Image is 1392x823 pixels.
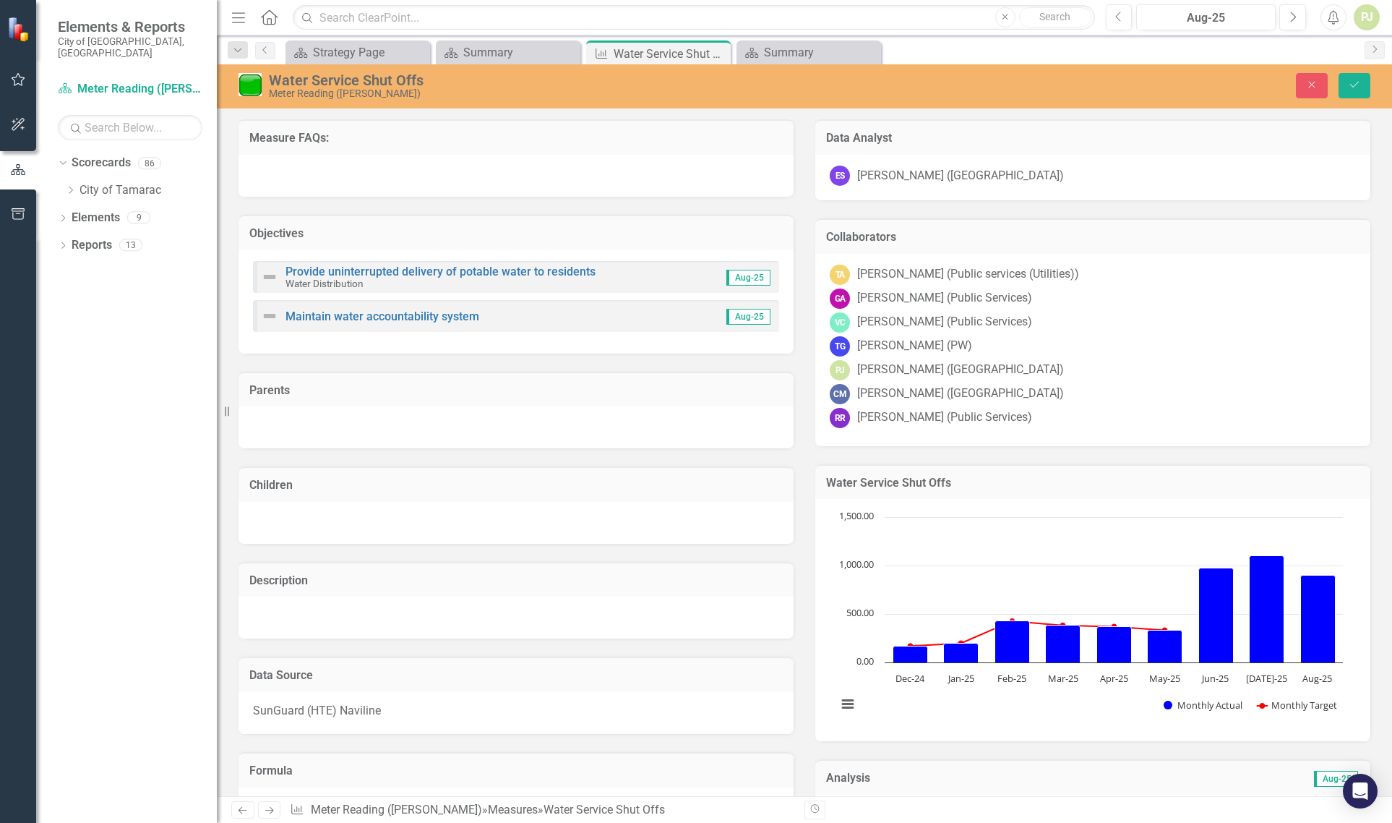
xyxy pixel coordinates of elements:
[80,182,217,199] a: City of Tamarac
[838,694,858,715] button: View chart menu, Chart
[119,239,142,252] div: 13
[1246,672,1287,685] text: [DATE]-25
[740,43,877,61] a: Summary
[726,270,770,286] span: Aug-25
[857,266,1079,283] div: [PERSON_NAME] (Public services (Utilities))
[830,408,850,428] div: RR
[1257,699,1337,712] button: Show Monthly Target
[1100,672,1128,685] text: Apr-25
[249,132,783,145] h3: Measure FAQs:
[826,132,1359,145] h3: Data Analyst
[72,155,131,171] a: Scorecards
[58,18,202,35] span: Elements & Reports
[72,237,112,254] a: Reports
[1039,11,1070,22] span: Search
[285,278,364,289] small: Water Distribution
[313,43,426,61] div: Strategy Page
[846,606,874,619] text: 500.00
[1314,771,1358,787] span: Aug-25
[239,73,262,96] img: Meets or exceeds target
[857,385,1064,402] div: [PERSON_NAME] ([GEOGRAPHIC_DATA])
[1112,624,1117,630] path: Apr-25, 369. Monthly Target.
[830,312,850,333] div: VC
[726,309,770,325] span: Aug-25
[285,310,479,323] a: Maintain water accountability system
[826,477,1359,490] h3: Water Service Shut Offs
[895,672,925,685] text: Dec-24
[7,17,33,42] img: ClearPoint Strategy
[1301,576,1336,663] path: Aug-25, 900. Monthly Actual.
[997,672,1026,685] text: Feb-25
[1343,774,1378,809] div: Open Intercom Messenger
[253,704,381,717] span: SunGuard (HTE) Naviline
[249,574,783,587] h3: Description
[830,265,850,285] div: TA
[839,558,874,571] text: 1,000.00
[290,802,794,819] div: » »
[1010,618,1015,624] path: Feb-25, 426. Monthly Target.
[958,641,964,647] path: Jan-25, 198. Monthly Target.
[826,231,1359,244] h3: Collaborators
[857,314,1032,331] div: [PERSON_NAME] (Public Services)
[893,647,928,663] path: Dec-24, 170. Monthly Actual.
[1164,699,1242,712] button: Show Monthly Actual
[58,115,202,140] input: Search Below...
[856,654,874,668] text: 0.00
[249,479,783,492] h3: Children
[1048,672,1078,685] text: Mar-25
[857,409,1032,426] div: [PERSON_NAME] (Public Services)
[439,43,577,61] a: Summary
[1302,672,1332,685] text: Aug-25
[857,362,1064,378] div: [PERSON_NAME] ([GEOGRAPHIC_DATA])
[1097,627,1132,663] path: Apr-25, 369. Monthly Actual.
[261,268,278,286] img: Not Defined
[1149,672,1180,685] text: May-25
[285,265,596,278] a: Provide uninterrupted delivery of potable water to residents
[127,212,150,224] div: 9
[72,210,120,226] a: Elements
[293,5,1094,30] input: Search ClearPoint...
[830,289,850,309] div: GA
[614,45,727,63] div: Water Service Shut Offs
[1136,4,1276,30] button: Aug-25
[249,227,783,240] h3: Objectives
[1250,556,1284,663] path: Jul-25, 1,099. Monthly Actual.
[995,621,1030,663] path: Feb-25, 426. Monthly Actual.
[830,510,1356,727] div: Chart. Highcharts interactive chart.
[947,672,974,685] text: Jan-25
[249,384,783,397] h3: Parents
[544,803,665,816] div: Water Service Shut Offs
[839,509,874,522] text: 1,500.00
[58,35,202,59] small: City of [GEOGRAPHIC_DATA], [GEOGRAPHIC_DATA]
[58,81,202,98] a: Meter Reading ([PERSON_NAME])
[311,803,482,816] a: Meter Reading ([PERSON_NAME])
[269,88,874,99] div: Meter Reading ([PERSON_NAME])
[830,510,1350,727] svg: Interactive chart
[857,338,972,354] div: [PERSON_NAME] (PW)
[830,384,850,404] div: CM
[1148,631,1182,663] path: May-25, 333. Monthly Actual.
[944,644,979,663] path: Jan-25, 198. Monthly Actual.
[1199,568,1234,663] path: Jun-25, 976. Monthly Actual.
[1200,672,1229,685] text: Jun-25
[1141,9,1271,27] div: Aug-25
[269,72,874,88] div: Water Service Shut Offs
[1354,4,1380,30] button: PJ
[261,307,278,325] img: Not Defined
[857,290,1032,307] div: [PERSON_NAME] (Public Services)
[249,764,783,777] h3: Formula
[830,336,850,357] div: TG
[826,772,1088,785] h3: Analysis
[138,157,161,169] div: 86
[1019,7,1091,27] button: Search
[893,556,1336,663] g: Monthly Actual, series 1 of 2. Bar series with 9 bars.
[1046,626,1080,663] path: Mar-25, 383. Monthly Actual.
[488,803,538,816] a: Measures
[249,669,783,682] h3: Data Source
[830,166,850,186] div: ES
[463,43,577,61] div: Summary
[857,168,1064,184] div: [PERSON_NAME] ([GEOGRAPHIC_DATA])
[289,43,426,61] a: Strategy Page
[764,43,877,61] div: Summary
